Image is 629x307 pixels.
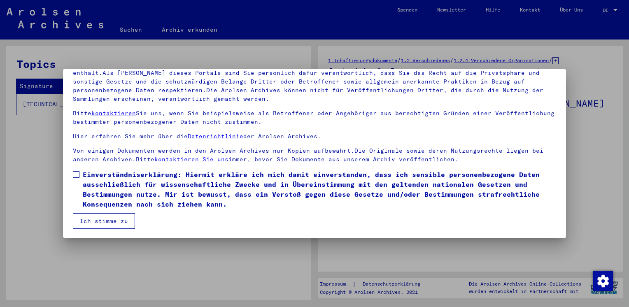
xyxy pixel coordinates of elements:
button: Ich stimme zu [73,213,135,229]
img: Zustimmung ändern [593,271,613,291]
a: Datenrichtlinie [188,133,243,140]
a: kontaktieren [91,109,136,117]
p: Bitte beachten Sie, dass dieses Portal über NS - Verfolgte sensible Daten zu identifizierten oder... [73,60,556,103]
p: Bitte Sie uns, wenn Sie beispielsweise als Betroffener oder Angehöriger aus berechtigten Gründen ... [73,109,556,126]
p: Von einigen Dokumenten werden in den Arolsen Archives nur Kopien aufbewahrt.Die Originale sowie d... [73,147,556,164]
a: kontaktieren Sie uns [154,156,228,163]
p: Hier erfahren Sie mehr über die der Arolsen Archives. [73,132,556,141]
span: Einverständniserklärung: Hiermit erkläre ich mich damit einverstanden, dass ich sensible personen... [83,170,556,209]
